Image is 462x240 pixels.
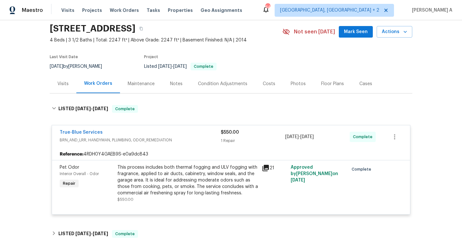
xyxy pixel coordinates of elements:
span: - [75,106,108,111]
span: [DATE] [75,106,91,111]
span: Complete [191,65,216,68]
button: Actions [377,26,412,38]
span: Pet Odor [60,165,79,170]
span: [DATE] [158,64,172,69]
span: Geo Assignments [201,7,242,13]
button: Mark Seen [339,26,373,38]
span: [DATE] [173,64,187,69]
span: [DATE] [50,64,63,69]
div: Condition Adjustments [198,81,247,87]
span: [PERSON_NAME] A [409,7,452,13]
span: [DATE] [75,231,91,236]
div: 64 [265,4,270,10]
span: $550.00 [117,198,133,201]
h2: [STREET_ADDRESS] [50,25,135,32]
div: Cases [359,81,372,87]
div: Photos [291,81,306,87]
span: Complete [352,166,374,173]
span: [GEOGRAPHIC_DATA], [GEOGRAPHIC_DATA] + 2 [280,7,379,13]
div: 21 [262,164,287,172]
span: - [158,64,187,69]
span: Listed [144,64,217,69]
span: Complete [113,231,137,237]
span: Actions [382,28,407,36]
div: Notes [170,81,183,87]
div: Maintenance [128,81,155,87]
div: Work Orders [84,80,112,87]
span: Maestro [22,7,43,13]
span: Last Visit Date [50,55,78,59]
span: [DATE] [291,178,305,182]
span: [DATE] [300,135,314,139]
div: by [PERSON_NAME] [50,63,110,70]
div: LISTED [DATE]-[DATE]Complete [50,99,412,119]
span: Mark Seen [344,28,368,36]
div: 4RDH0Y4GAEB9S-e0a9dc843 [52,148,410,160]
div: Visits [57,81,69,87]
span: [DATE] [93,231,108,236]
h6: LISTED [58,105,108,113]
span: - [285,134,314,140]
span: BRN_AND_LRR, HANDYMAN, PLUMBING, ODOR_REMEDIATION [60,137,221,143]
span: Not seen [DATE] [294,29,335,35]
span: Visits [61,7,74,13]
div: This process includes both thermal fogging and ULV fogging with fragrance, applied to air ducts, ... [117,164,258,196]
div: Costs [263,81,275,87]
button: Copy Address [135,23,147,34]
span: Approved by [PERSON_NAME] on [291,165,338,182]
span: $550.00 [221,130,239,135]
div: 1 Repair [221,138,285,144]
b: Reference: [60,151,83,157]
span: Complete [113,106,137,112]
div: Floor Plans [321,81,344,87]
span: Work Orders [110,7,139,13]
span: Repair [60,180,78,187]
span: [DATE] [93,106,108,111]
span: Interior Overall - Odor [60,172,99,176]
span: Properties [168,7,193,13]
span: 4 Beds | 3 1/2 Baths | Total: 2247 ft² | Above Grade: 2247 ft² | Basement Finished: N/A | 2014 [50,37,282,43]
span: Projects [82,7,102,13]
span: Complete [353,134,375,140]
span: [DATE] [285,135,299,139]
h6: LISTED [58,230,108,238]
a: True-Blue Services [60,130,103,135]
span: Project [144,55,158,59]
span: - [75,231,108,236]
span: Tasks [147,8,160,13]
